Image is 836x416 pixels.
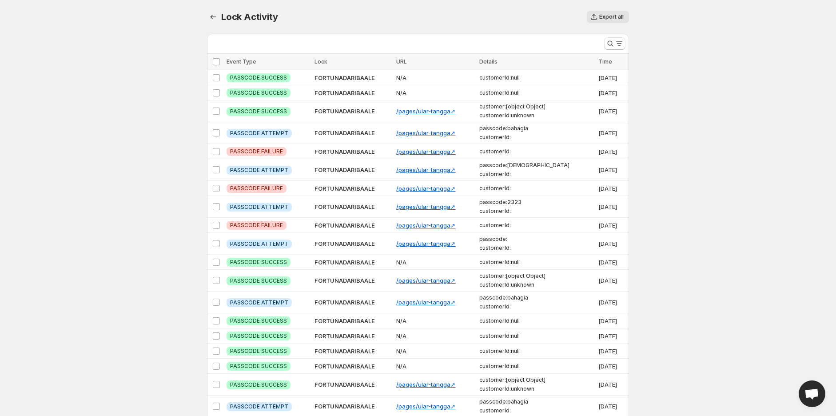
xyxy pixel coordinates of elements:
[479,185,593,192] span: customerId :
[394,255,477,270] td: N/A
[479,236,593,243] span: passcode :
[396,277,455,284] a: /pages/ular-tangga↗
[394,313,477,328] td: N/A
[479,112,593,119] span: customerId : unknown
[396,299,455,306] a: /pages/ular-tangga↗
[314,74,375,81] span: FORTUNADARIBAALE
[394,359,477,374] td: N/A
[479,222,593,229] span: customerId :
[230,259,287,266] span: PASSCODE SUCCESS
[396,148,455,155] a: /pages/ular-tangga↗
[394,328,477,344] td: N/A
[479,332,593,340] span: customerId : null
[599,13,624,20] span: Export all
[479,208,593,215] span: customerId :
[596,328,629,344] td: [DATE]
[479,244,593,252] span: customerId :
[604,37,625,50] button: Search and filter results
[596,292,629,313] td: [DATE]
[799,380,825,407] a: Open chat
[596,100,629,122] td: [DATE]
[479,376,593,384] span: customer : [object Object]
[230,222,283,229] span: PASSCODE FAILURE
[596,70,629,85] td: [DATE]
[314,277,375,284] span: FORTUNADARIBAALE
[314,58,327,65] span: Lock
[230,381,287,388] span: PASSCODE SUCCESS
[394,70,477,85] td: N/A
[314,403,375,410] span: FORTUNADARIBAALE
[314,129,375,136] span: FORTUNADARIBAALE
[479,259,593,266] span: customerId : null
[596,181,629,196] td: [DATE]
[396,108,455,115] a: /pages/ular-tangga↗
[230,167,288,174] span: PASSCODE ATTEMPT
[314,89,375,96] span: FORTUNADARIBAALE
[230,240,288,248] span: PASSCODE ATTEMPT
[314,381,375,388] span: FORTUNADARIBAALE
[587,11,629,23] button: Export all
[479,398,593,405] span: passcode : bahagia
[314,259,375,266] span: FORTUNADARIBAALE
[596,159,629,181] td: [DATE]
[396,129,455,136] a: /pages/ular-tangga↗
[230,204,288,211] span: PASSCODE ATTEMPT
[221,12,278,22] span: Lock Activity
[479,317,593,324] span: customerId : null
[596,218,629,233] td: [DATE]
[596,196,629,218] td: [DATE]
[230,299,288,306] span: PASSCODE ATTEMPT
[479,348,593,355] span: customerId : null
[396,185,455,192] a: /pages/ular-tangga↗
[479,272,593,280] span: customer : [object Object]
[396,166,455,173] a: /pages/ular-tangga↗
[230,74,287,81] span: PASSCODE SUCCESS
[479,74,593,81] span: customerId : null
[479,363,593,370] span: customerId : null
[314,317,375,324] span: FORTUNADARIBAALE
[479,58,498,65] span: Details
[479,303,593,310] span: customerId :
[314,240,375,247] span: FORTUNADARIBAALE
[230,148,283,155] span: PASSCODE FAILURE
[396,58,407,65] span: URL
[314,203,375,210] span: FORTUNADARIBAALE
[314,166,375,173] span: FORTUNADARIBAALE
[394,344,477,359] td: N/A
[230,277,287,284] span: PASSCODE SUCCESS
[479,199,593,206] span: passcode : 2323
[479,89,593,96] span: customerId : null
[596,85,629,100] td: [DATE]
[230,89,287,96] span: PASSCODE SUCCESS
[207,11,219,23] button: Back
[479,171,593,178] span: customerId :
[394,85,477,100] td: N/A
[230,403,288,410] span: PASSCODE ATTEMPT
[596,344,629,359] td: [DATE]
[479,125,593,132] span: passcode : bahagia
[230,185,283,192] span: PASSCODE FAILURE
[396,240,455,247] a: /pages/ular-tangga↗
[230,130,288,137] span: PASSCODE ATTEMPT
[479,103,593,110] span: customer : [object Object]
[596,359,629,374] td: [DATE]
[230,317,287,324] span: PASSCODE SUCCESS
[314,185,375,192] span: FORTUNADARIBAALE
[227,58,256,65] span: Event Type
[479,134,593,141] span: customerId :
[479,294,593,301] span: passcode : bahagia
[230,108,287,115] span: PASSCODE SUCCESS
[596,122,629,144] td: [DATE]
[479,407,593,414] span: customerId :
[396,381,455,388] a: /pages/ular-tangga↗
[314,299,375,306] span: FORTUNADARIBAALE
[479,162,593,169] span: passcode : [DEMOGRAPHIC_DATA]
[596,374,629,396] td: [DATE]
[230,348,287,355] span: PASSCODE SUCCESS
[596,144,629,159] td: [DATE]
[230,332,287,340] span: PASSCODE SUCCESS
[479,148,593,155] span: customerId :
[479,281,593,288] span: customerId : unknown
[598,58,612,65] span: Time
[314,148,375,155] span: FORTUNADARIBAALE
